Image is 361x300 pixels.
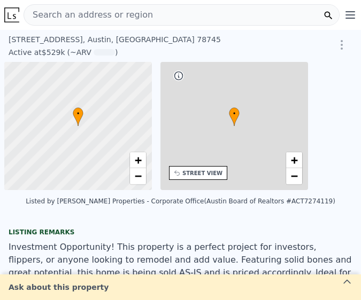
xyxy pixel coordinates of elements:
[9,34,287,45] div: [STREET_ADDRESS] , Austin , [GEOGRAPHIC_DATA] 78745
[182,169,222,177] div: STREET VIEW
[135,153,142,167] span: +
[26,198,335,205] div: Listed by [PERSON_NAME] Properties - Corporate Office (Austin Board of Realtors #ACT7274119)
[286,168,302,184] a: Zoom out
[73,109,83,119] span: •
[130,152,146,168] a: Zoom in
[9,241,352,292] div: Investment Opportunity! This property is a perfect project for investors, flippers, or anyone loo...
[130,168,146,184] a: Zoom out
[24,9,153,21] span: Search an address or region
[286,152,302,168] a: Zoom in
[9,228,352,236] div: Listing remarks
[291,169,298,183] span: −
[65,47,118,58] div: (~ARV )
[9,47,65,58] div: $529k
[135,169,142,183] span: −
[291,153,298,167] span: +
[229,107,240,126] div: •
[4,7,19,22] img: Lotside
[73,107,83,126] div: •
[331,34,352,56] button: Show Options
[229,109,240,119] span: •
[9,48,42,57] span: Active at
[2,282,115,293] div: Ask about this property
